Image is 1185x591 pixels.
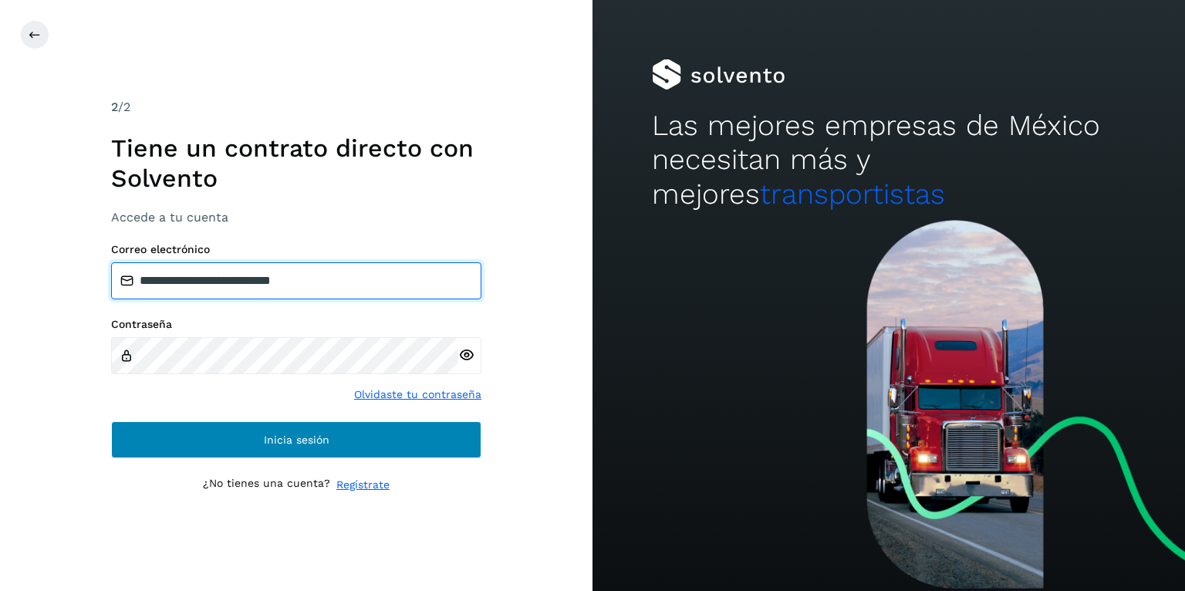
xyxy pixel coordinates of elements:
a: Regístrate [336,477,390,493]
a: Olvidaste tu contraseña [354,387,481,403]
h3: Accede a tu cuenta [111,210,481,225]
span: transportistas [760,177,945,211]
label: Correo electrónico [111,243,481,256]
span: 2 [111,100,118,114]
h2: Las mejores empresas de México necesitan más y mejores [652,109,1126,211]
h1: Tiene un contrato directo con Solvento [111,133,481,193]
button: Inicia sesión [111,421,481,458]
p: ¿No tienes una cuenta? [203,477,330,493]
label: Contraseña [111,318,481,331]
span: Inicia sesión [264,434,329,445]
div: /2 [111,98,481,117]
